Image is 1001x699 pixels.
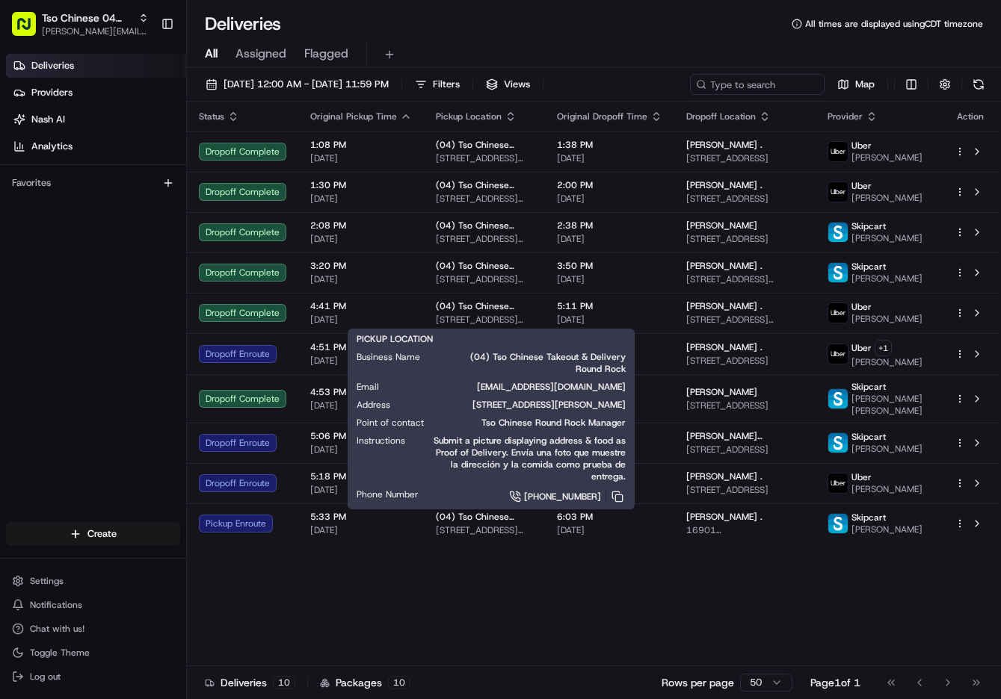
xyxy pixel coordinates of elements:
[448,417,626,429] span: Tso Chinese Round Rock Manager
[810,675,860,690] div: Page 1 of 1
[254,147,272,165] button: Start new chat
[310,470,412,482] span: 5:18 PM
[686,233,804,245] span: [STREET_ADDRESS]
[828,111,863,122] span: Provider
[199,74,395,95] button: [DATE] 12:00 AM - [DATE] 11:59 PM
[828,344,848,364] img: uber-new-logo.jpeg
[851,393,931,417] span: [PERSON_NAME] [PERSON_NAME]
[557,220,662,232] span: 2:38 PM
[686,273,804,285] span: [STREET_ADDRESS][PERSON_NAME][PERSON_NAME]
[310,260,412,272] span: 3:20 PM
[851,301,872,313] span: Uber
[310,511,412,523] span: 5:33 PM
[968,74,989,95] button: Refresh
[408,74,466,95] button: Filters
[310,233,412,245] span: [DATE]
[662,675,734,690] p: Rows per page
[357,351,420,363] span: Business Name
[828,263,848,282] img: profile_skipcart_partner.png
[851,140,872,152] span: Uber
[310,152,412,164] span: [DATE]
[828,514,848,533] img: profile_skipcart_partner.png
[39,96,247,112] input: Clear
[686,300,763,312] span: [PERSON_NAME] .
[436,139,533,151] span: (04) Tso Chinese Takeout & Delivery Round Rock
[310,179,412,191] span: 1:30 PM
[42,25,149,37] button: [PERSON_NAME][EMAIL_ADDRESS][DOMAIN_NAME]
[87,527,117,541] span: Create
[828,303,848,323] img: uber-new-logo.jpeg
[67,143,245,158] div: Start new chat
[310,314,412,326] span: [DATE]
[436,260,533,272] span: (04) Tso Chinese Takeout & Delivery Round Rock
[310,484,412,496] span: [DATE]
[524,491,601,503] span: [PHONE_NUMBER]
[851,273,923,285] span: [PERSON_NAME]
[310,524,412,536] span: [DATE]
[851,483,923,495] span: [PERSON_NAME]
[224,78,389,91] span: [DATE] 12:00 AM - [DATE] 11:59 PM
[6,618,180,639] button: Chat with us!
[436,152,533,164] span: [STREET_ADDRESS][PERSON_NAME]
[855,78,875,91] span: Map
[436,220,533,232] span: (04) Tso Chinese Takeout & Delivery Round Rock
[132,272,163,284] span: [DATE]
[42,10,132,25] span: Tso Chinese 04 Round Rock
[686,314,804,326] span: [STREET_ADDRESS][PERSON_NAME]
[828,223,848,242] img: profile_skipcart_partner.png
[124,272,129,284] span: •
[310,430,412,442] span: 5:06 PM
[828,182,848,202] img: uber-new-logo.jpeg
[686,355,804,367] span: [STREET_ADDRESS]
[310,386,412,398] span: 4:53 PM
[310,300,412,312] span: 4:41 PM
[686,139,763,151] span: [PERSON_NAME] .
[357,435,405,447] span: Instructions
[357,399,390,411] span: Address
[403,381,626,393] span: [EMAIL_ADDRESS][DOMAIN_NAME]
[686,470,763,482] span: [PERSON_NAME] .
[436,179,533,191] span: (04) Tso Chinese Takeout & Delivery Round Rock
[828,433,848,453] img: profile_skipcart_partner.png
[831,74,881,95] button: Map
[851,232,923,244] span: [PERSON_NAME]
[31,59,74,72] span: Deliveries
[444,351,626,375] span: (04) Tso Chinese Takeout & Delivery Round Rock
[15,258,39,282] img: Brigitte Vinadas
[414,399,626,411] span: [STREET_ADDRESS][PERSON_NAME]
[31,143,58,170] img: 9188753566659_6852d8bf1fb38e338040_72.png
[875,340,892,356] button: +1
[6,522,180,546] button: Create
[851,152,923,164] span: [PERSON_NAME]
[433,78,460,91] span: Filters
[557,152,662,164] span: [DATE]
[149,370,181,382] span: Pylon
[6,6,155,42] button: Tso Chinese 04 Round Rock[PERSON_NAME][EMAIL_ADDRESS][DOMAIN_NAME]
[357,333,433,345] span: PICKUP LOCATION
[6,594,180,615] button: Notifications
[30,232,42,244] img: 1736555255976-a54dd68f-1ca7-489b-9aae-adbdc363a1c4
[310,139,412,151] span: 1:08 PM
[557,179,662,191] span: 2:00 PM
[436,524,533,536] span: [STREET_ADDRESS][PERSON_NAME]
[557,511,662,523] span: 6:03 PM
[686,111,756,122] span: Dropoff Location
[686,524,804,536] span: 16901 [GEOGRAPHIC_DATA], [GEOGRAPHIC_DATA], [GEOGRAPHIC_DATA]
[686,179,763,191] span: [PERSON_NAME] .
[15,15,45,45] img: Nash
[15,194,100,206] div: Past conversations
[686,193,804,205] span: [STREET_ADDRESS]
[67,158,206,170] div: We're available if you need us!
[686,341,763,353] span: [PERSON_NAME] .
[30,273,42,285] img: 1736555255976-a54dd68f-1ca7-489b-9aae-adbdc363a1c4
[851,443,923,455] span: [PERSON_NAME]
[310,400,412,411] span: [DATE]
[828,473,848,493] img: uber-new-logo.jpeg
[690,74,825,95] input: Type to search
[105,370,181,382] a: Powered byPylon
[686,430,804,442] span: [PERSON_NAME] [PERSON_NAME]
[851,342,872,354] span: Uber
[6,54,186,78] a: Deliveries
[30,599,82,611] span: Notifications
[310,444,412,456] span: [DATE]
